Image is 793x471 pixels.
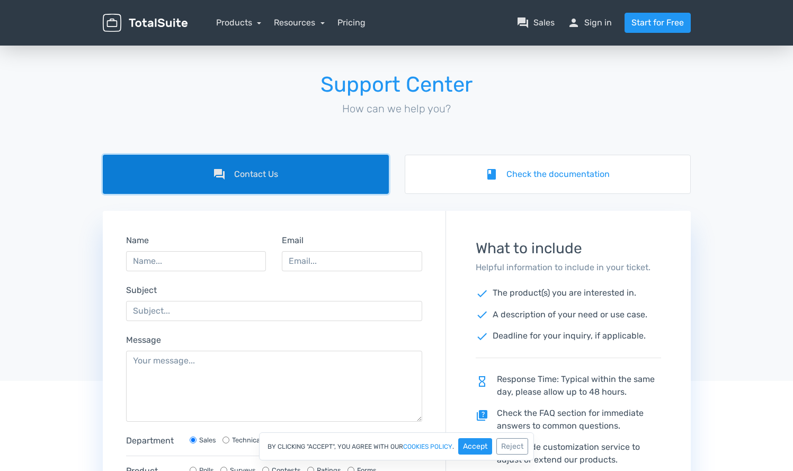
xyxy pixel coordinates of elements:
p: Response Time: Typical within the same day, please allow up to 48 hours. [476,373,661,398]
span: check [476,330,488,343]
label: Email [282,234,304,247]
i: book [485,168,498,181]
a: Products [216,17,262,28]
input: Subject... [126,301,423,321]
label: Subject [126,284,157,297]
span: check [476,308,488,321]
a: forumContact Us [103,155,389,194]
a: cookies policy [403,443,452,450]
p: Helpful information to include in your ticket. [476,261,661,274]
label: Message [126,334,161,346]
a: Pricing [337,16,366,29]
i: forum [213,168,226,181]
h1: Support Center [103,73,691,96]
a: question_answerSales [516,16,555,29]
p: Check the FAQ section for immediate answers to common questions. [476,407,661,432]
button: Accept [458,438,492,455]
span: quiz [476,409,488,422]
a: personSign in [567,16,612,29]
p: A description of your need or use case. [476,308,661,322]
label: Name [126,234,149,247]
a: bookCheck the documentation [405,155,691,194]
span: check [476,287,488,300]
span: question_answer [516,16,529,29]
img: TotalSuite for WordPress [103,14,188,32]
button: Reject [496,438,528,455]
span: hourglass_empty [476,375,488,388]
p: Deadline for your inquiry, if applicable. [476,330,661,343]
div: By clicking "Accept", you agree with our . [259,432,534,460]
p: The product(s) you are interested in. [476,287,661,300]
span: person [567,16,580,29]
p: How can we help you? [103,101,691,117]
a: Resources [274,17,325,28]
h3: What to include [476,241,661,257]
a: Start for Free [625,13,691,33]
input: Email... [282,251,422,271]
input: Name... [126,251,266,271]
